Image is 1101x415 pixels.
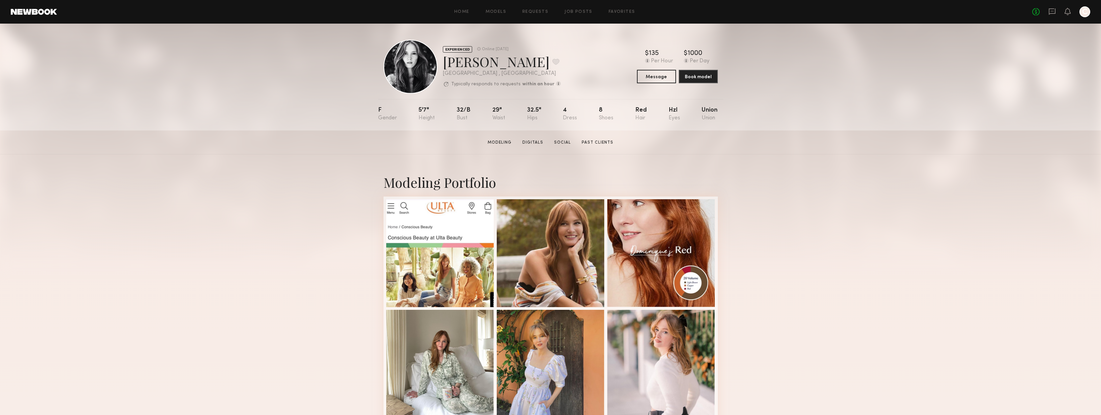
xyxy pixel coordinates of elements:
[551,140,574,146] a: Social
[679,70,718,83] button: Book model
[454,10,469,14] a: Home
[522,10,548,14] a: Requests
[443,71,561,77] div: [GEOGRAPHIC_DATA] , [GEOGRAPHIC_DATA]
[419,107,435,121] div: 5'7"
[384,173,718,191] div: Modeling Portfolio
[649,50,659,57] div: 135
[520,140,546,146] a: Digitals
[687,50,702,57] div: 1000
[637,70,676,83] button: Message
[563,107,577,121] div: 4
[599,107,613,121] div: 8
[702,107,717,121] div: Union
[1079,6,1090,17] a: C
[579,140,616,146] a: Past Clients
[522,82,554,87] b: within an hour
[527,107,541,121] div: 32.5"
[378,107,397,121] div: F
[651,58,673,64] div: Per Hour
[609,10,635,14] a: Favorites
[635,107,647,121] div: Red
[443,46,472,53] div: EXPERIENCED
[486,10,506,14] a: Models
[482,47,509,52] div: Online [DATE]
[451,82,521,87] p: Typically responds to requests
[669,107,680,121] div: Hzl
[492,107,505,121] div: 29"
[564,10,592,14] a: Job Posts
[690,58,709,64] div: Per Day
[684,50,687,57] div: $
[485,140,514,146] a: Modeling
[645,50,649,57] div: $
[443,53,561,70] div: [PERSON_NAME]
[457,107,470,121] div: 32/b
